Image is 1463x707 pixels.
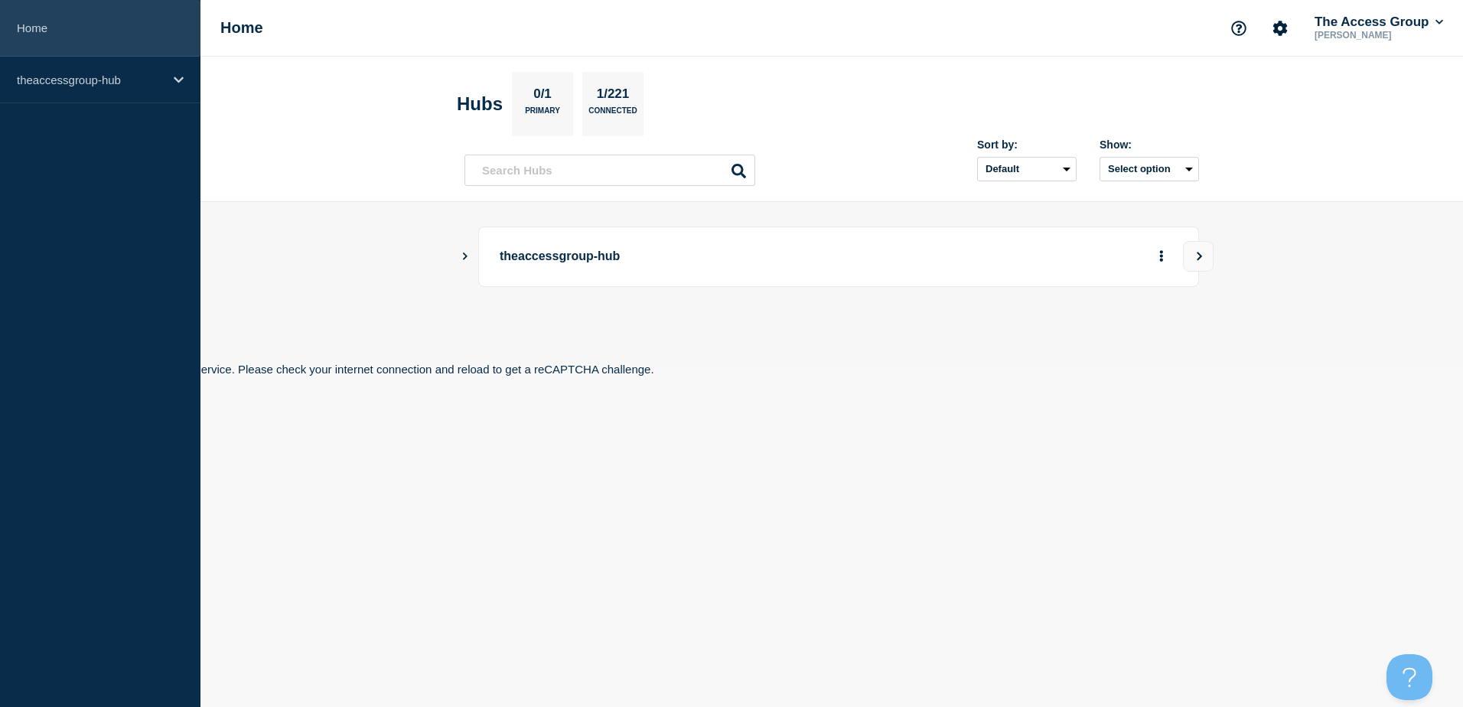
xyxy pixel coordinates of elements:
[1183,241,1214,272] button: View
[464,155,755,186] input: Search Hubs
[591,86,635,106] p: 1/221
[461,251,469,262] button: Show Connected Hubs
[977,138,1077,151] div: Sort by:
[220,19,263,37] h1: Home
[528,86,558,106] p: 0/1
[588,106,637,122] p: Connected
[1386,654,1432,700] iframe: Help Scout Beacon - Open
[1311,15,1446,30] button: The Access Group
[1152,243,1171,271] button: More actions
[1223,12,1255,44] button: Support
[525,106,560,122] p: Primary
[1100,157,1199,181] button: Select option
[1100,138,1199,151] div: Show:
[500,243,923,271] p: theaccessgroup-hub
[977,157,1077,181] select: Sort by
[17,73,164,86] p: theaccessgroup-hub
[1264,12,1296,44] button: Account settings
[457,93,503,115] h2: Hubs
[1311,30,1446,41] p: [PERSON_NAME]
